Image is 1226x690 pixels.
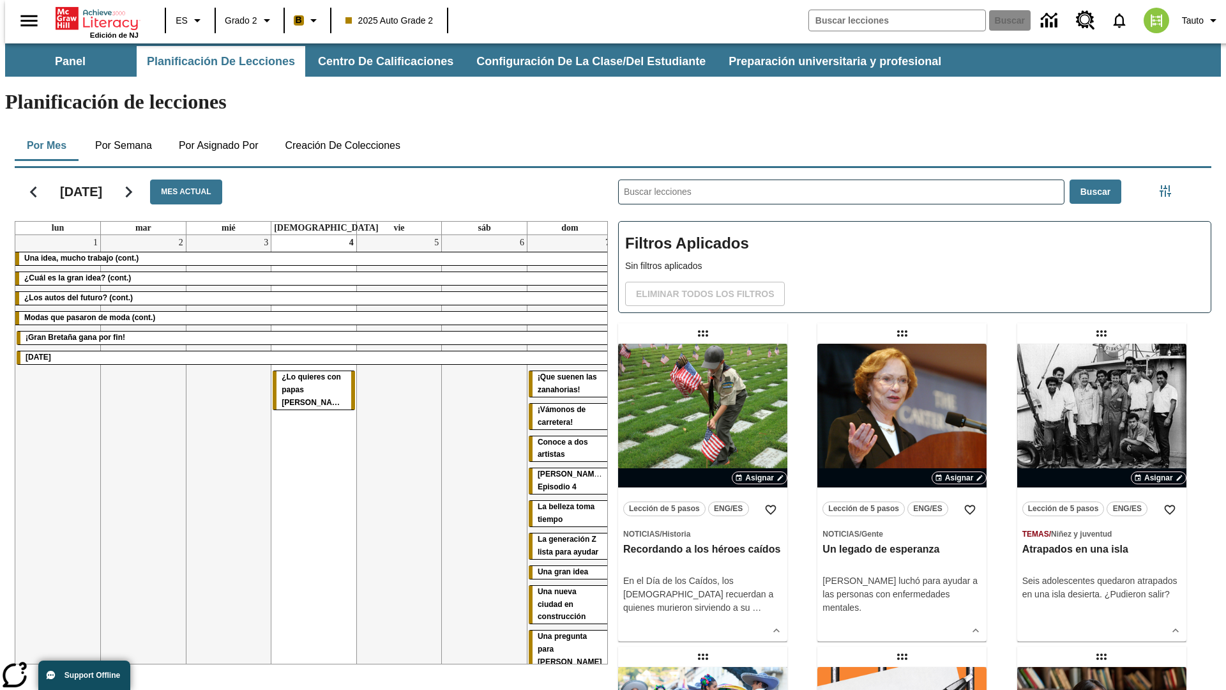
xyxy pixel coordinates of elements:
[101,235,186,675] td: 2 de septiembre de 2025
[529,631,611,669] div: Una pregunta para Joplin
[822,530,859,539] span: Noticias
[64,671,120,680] span: Support Offline
[1017,344,1186,641] div: lesson details
[529,371,611,397] div: ¡Que suenen las zanahorias!
[618,221,1211,313] div: Filtros Aplicados
[527,235,612,675] td: 7 de septiembre de 2025
[282,372,351,407] span: ¿Lo quieres con papas fritas?
[1177,9,1226,32] button: Perfil/Configuración
[17,332,611,344] div: ¡Gran Bretaña gana por fin!
[26,353,51,362] span: Día del Trabajo
[24,313,155,322] span: Modas que pasaron de moda (cont.)
[693,323,713,344] div: Lección arrastrable: Recordando a los héroes caídos
[529,533,611,559] div: La generación Z lista para ayudar
[822,527,981,540] span: Tema: Noticias/Gente
[538,438,588,459] span: Conoce a dos artistas
[24,254,139,263] span: Una idea, mucho trabajo (cont.)
[822,502,905,516] button: Lección de 5 pasos
[529,586,611,624] div: Una nueva ciudad en construcción
[623,574,782,615] div: En el Día de los Caídos, los [DEMOGRAPHIC_DATA] recuerdan a quienes murieron sirviendo a su
[662,530,691,539] span: Historia
[619,180,1064,204] input: Buscar lecciones
[24,273,131,282] span: ¿Cuál es la gran idea? (cont.)
[289,9,326,32] button: Boost El color de la clase es anaranjado claro. Cambiar el color de la clase.
[17,351,611,364] div: Día del Trabajo
[15,272,612,285] div: ¿Cuál es la gran idea? (cont.)
[1022,574,1181,601] div: Seis adolescentes quedaron atrapados en una isla desierta. ¿Pudieron salir?
[150,180,222,204] button: Mes actual
[828,502,899,516] span: Lección de 5 pasos
[618,344,787,641] div: lesson details
[538,535,598,556] span: La generación Z lista para ayudar
[913,502,942,516] span: ENG/ES
[529,436,611,462] div: Conoce a dos artistas
[271,222,381,234] a: jueves
[1158,498,1181,521] button: Añadir a mis Favoritas
[932,471,987,484] button: Asignar Elegir fechas
[112,176,145,208] button: Seguir
[529,404,611,429] div: ¡Vámonos de carretera!
[225,14,257,27] span: Grado 2
[1153,178,1178,204] button: Menú lateral de filtros
[26,333,125,342] span: ¡Gran Bretaña gana por fin!
[822,543,981,556] h3: Un legado de esperanza
[1131,471,1186,484] button: Asignar Elegir fechas
[859,530,861,539] span: /
[1022,502,1105,516] button: Lección de 5 pasos
[15,292,612,305] div: ¿Los autos del futuro? (cont.)
[1144,472,1173,484] span: Asignar
[1049,530,1051,539] span: /
[10,2,48,40] button: Abrir el menú lateral
[6,46,134,77] button: Panel
[176,235,186,250] a: 2 de septiembre de 2025
[24,293,133,302] span: ¿Los autos del futuro? (cont.)
[296,12,302,28] span: B
[732,471,787,484] button: Asignar Elegir fechas
[5,43,1221,77] div: Subbarra de navegación
[38,661,130,690] button: Support Offline
[432,235,441,250] a: 5 de septiembre de 2025
[186,235,271,675] td: 3 de septiembre de 2025
[1070,180,1121,204] button: Buscar
[90,31,139,39] span: Edición de NJ
[1144,8,1169,33] img: avatar image
[538,470,605,491] span: Elena Menope: Episodio 4
[625,259,1204,273] p: Sin filtros aplicados
[559,222,580,234] a: domingo
[56,4,139,39] div: Portada
[219,222,238,234] a: miércoles
[133,222,154,234] a: martes
[538,587,586,622] span: Una nueva ciudad en construcción
[56,6,139,31] a: Portada
[5,46,953,77] div: Subbarra de navegación
[1136,4,1177,37] button: Escoja un nuevo avatar
[60,184,102,199] h2: [DATE]
[629,502,700,516] span: Lección de 5 pasos
[1113,502,1142,516] span: ENG/ES
[5,90,1221,114] h1: Planificación de lecciones
[907,502,948,516] button: ENG/ES
[538,567,588,576] span: Una gran idea
[966,621,985,640] button: Ver más
[1033,3,1068,38] a: Centro de información
[169,130,269,161] button: Por asignado por
[1182,14,1204,27] span: Tauto
[220,9,280,32] button: Grado: Grado 2, Elige un grado
[1022,527,1181,540] span: Tema: Temas/Niñez y juventud
[15,130,79,161] button: Por mes
[752,602,761,613] span: …
[538,502,594,524] span: La belleza toma tiempo
[442,235,527,675] td: 6 de septiembre de 2025
[945,472,974,484] span: Asignar
[271,235,357,675] td: 4 de septiembre de 2025
[623,530,660,539] span: Noticias
[861,530,883,539] span: Gente
[1022,530,1049,539] span: Temas
[137,46,305,77] button: Planificación de lecciones
[625,228,1204,259] h2: Filtros Aplicados
[708,502,749,516] button: ENG/ES
[817,344,987,641] div: lesson details
[17,176,50,208] button: Regresar
[538,405,586,427] span: ¡Vámonos de carretera!
[15,235,101,675] td: 1 de septiembre de 2025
